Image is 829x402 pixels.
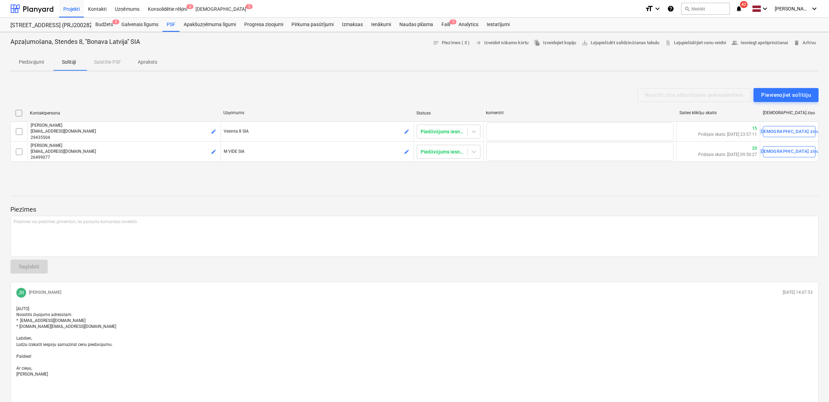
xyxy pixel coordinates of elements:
i: keyboard_arrow_down [761,5,769,13]
span: 5 [112,19,119,24]
button: Izveidot nākamo kārtu [472,38,531,48]
p: 15 [698,126,757,132]
span: 3 [246,4,253,9]
button: [DEMOGRAPHIC_DATA] ziņu [763,146,815,157]
span: 5 [449,19,456,24]
i: keyboard_arrow_down [810,5,819,13]
span: people_alt [732,40,738,46]
p: Pēdējais skats: [DATE] 09:50:27 [698,152,757,158]
p: M VIDE SIA [224,149,411,155]
p: Piedāvājumi [19,58,44,66]
p: 26499077 [31,155,218,160]
a: Galvenais līgums [117,18,162,32]
button: Izveidojiet kopiju [531,38,579,48]
a: Progresa ziņojumi [240,18,287,32]
span: Izveidot nākamo kārtu [475,39,528,47]
span: file_copy [534,40,540,46]
a: Lejupielādēt salīdzināšanas tabulu [579,38,662,48]
a: Budžets5 [91,18,117,32]
span: Izveidojiet kopiju [534,39,576,47]
span: 42 [740,1,748,8]
span: Arhīvu [794,39,816,47]
i: keyboard_arrow_down [653,5,662,13]
button: [DEMOGRAPHIC_DATA] ziņu [763,126,815,137]
div: komentēt [486,110,674,116]
i: notifications [735,5,742,13]
a: Ienākumi [367,18,395,32]
button: Piezīmes ( 3 ) [430,38,472,48]
span: edit [404,149,409,155]
p: [PERSON_NAME] [31,123,218,128]
p: Pēdējais skats: [DATE] 23:57:11 [698,132,757,137]
div: [STREET_ADDRESS] (PRJ2002826) 2601978 [10,22,83,29]
span: arrow_forward [475,40,481,46]
span: edit [404,129,409,134]
p: [PERSON_NAME] [31,143,218,149]
span: Piezīmes ( 3 ) [433,39,470,47]
div: Saites klikšķu skaits [679,110,757,116]
p: 29435504 [31,135,218,141]
a: Naudas plūsma [395,18,438,32]
a: PSF [162,18,180,32]
a: Iestatījumi [483,18,514,32]
button: Meklēt [681,3,730,15]
span: Iesniegt apstiprināšanai [732,39,788,47]
div: [DEMOGRAPHIC_DATA] ziņu [763,110,816,116]
span: delete [794,40,800,46]
span: Lejupielādēt salīdzināšanas tabulu [582,39,659,47]
a: Apakšuzņēmuma līgumi [180,18,240,32]
span: [EMAIL_ADDRESS][DOMAIN_NAME] [31,149,96,154]
button: Arhīvu [791,38,819,48]
span: Lejupielādējiet cenu veidni [665,39,726,47]
p: [PERSON_NAME] [29,290,61,295]
p: Vesinta 8 SIA [224,128,411,134]
div: [DEMOGRAPHIC_DATA] ziņu [759,148,819,156]
span: edit [211,149,216,155]
a: Faili5 [437,18,454,32]
span: edit [211,129,216,134]
span: [PERSON_NAME][GEOGRAPHIC_DATA] [775,6,810,11]
a: Lejupielādējiet cenu veidni [662,38,728,48]
span: 3 [186,4,193,9]
p: Apraksts [138,58,157,66]
a: Analytics [454,18,483,32]
div: [DEMOGRAPHIC_DATA] ziņu [759,128,819,136]
span: save_alt [582,40,588,46]
a: Pirkuma pasūtījumi [287,18,338,32]
a: Izmaksas [338,18,367,32]
div: Kontaktpersona [30,111,218,116]
p: Apzaļumošana, Stendes 8, ''Bonava Latvija'' SIA [10,38,140,46]
span: JR [18,290,24,295]
p: 20 [698,145,757,151]
button: Pievienojiet solītāju [754,88,819,102]
p: Solītāji [61,58,77,66]
span: notes [433,40,439,46]
p: [DATE] 14:07:53 [783,290,813,295]
div: Faili [437,18,454,32]
span: attach_file [665,40,671,46]
p: Piezīmes [10,205,819,214]
span: [EMAIL_ADDRESS][DOMAIN_NAME] [31,129,96,134]
div: Pievienojiet solītāju [761,90,811,100]
div: Budžets [91,18,117,32]
div: Uzņēmums [223,110,411,116]
span: search [684,6,690,11]
div: Jānis Ruskuls [16,288,26,298]
button: Iesniegt apstiprināšanai [729,38,791,48]
i: format_size [645,5,653,13]
div: Statuss [416,111,480,116]
i: Zināšanu pamats [667,5,674,13]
